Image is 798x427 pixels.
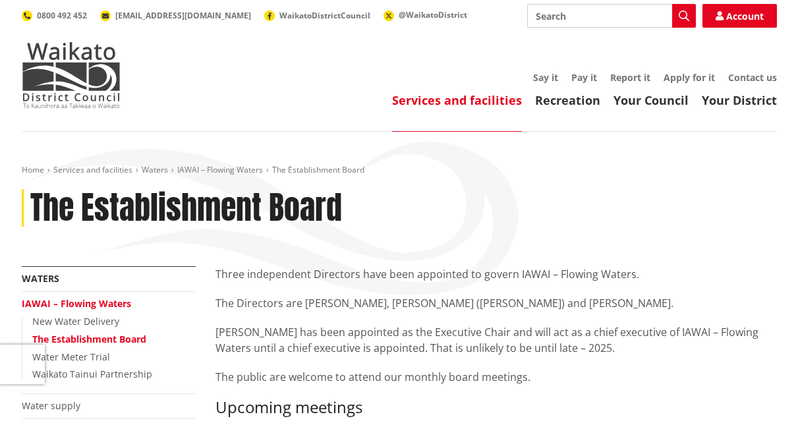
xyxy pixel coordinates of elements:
[272,164,364,175] span: The Establishment Board
[215,295,777,311] p: The Directors are [PERSON_NAME], [PERSON_NAME] ([PERSON_NAME]) and [PERSON_NAME].
[32,333,146,345] a: The Establishment Board
[53,164,132,175] a: Services and facilities
[32,351,110,363] a: Water Meter Trial
[142,164,168,175] a: Waters
[22,272,59,285] a: Waters
[32,368,152,380] a: Waikato Tainui Partnership
[22,10,87,21] a: 0800 492 452
[533,71,558,84] a: Say it
[392,92,522,108] a: Services and facilities
[177,164,263,175] a: IAWAI – Flowing Waters
[702,92,777,108] a: Your District
[571,71,597,84] a: Pay it
[30,189,342,227] h1: The Establishment Board
[32,315,119,327] a: New Water Delivery
[22,42,121,108] img: Waikato District Council - Te Kaunihera aa Takiwaa o Waikato
[215,324,777,356] p: [PERSON_NAME] has been appointed as the Executive Chair and will act as a chief executive of IAWA...
[610,71,650,84] a: Report it
[535,92,600,108] a: Recreation
[613,92,689,108] a: Your Council
[115,10,251,21] span: [EMAIL_ADDRESS][DOMAIN_NAME]
[22,297,131,310] a: IAWAI – Flowing Waters
[264,10,370,21] a: WaikatoDistrictCouncil
[22,165,777,176] nav: breadcrumb
[215,398,777,417] h3: Upcoming meetings
[527,4,696,28] input: Search input
[37,10,87,21] span: 0800 492 452
[728,71,777,84] a: Contact us
[702,4,777,28] a: Account
[384,9,467,20] a: @WaikatoDistrict
[100,10,251,21] a: [EMAIL_ADDRESS][DOMAIN_NAME]
[215,266,777,282] p: Three independent Directors have been appointed to govern IAWAI – Flowing Waters.
[399,9,467,20] span: @WaikatoDistrict
[737,372,785,419] iframe: Messenger Launcher
[22,399,80,412] a: Water supply
[664,71,715,84] a: Apply for it
[279,10,370,21] span: WaikatoDistrictCouncil
[22,164,44,175] a: Home
[215,369,777,385] p: The public are welcome to attend our monthly board meetings.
